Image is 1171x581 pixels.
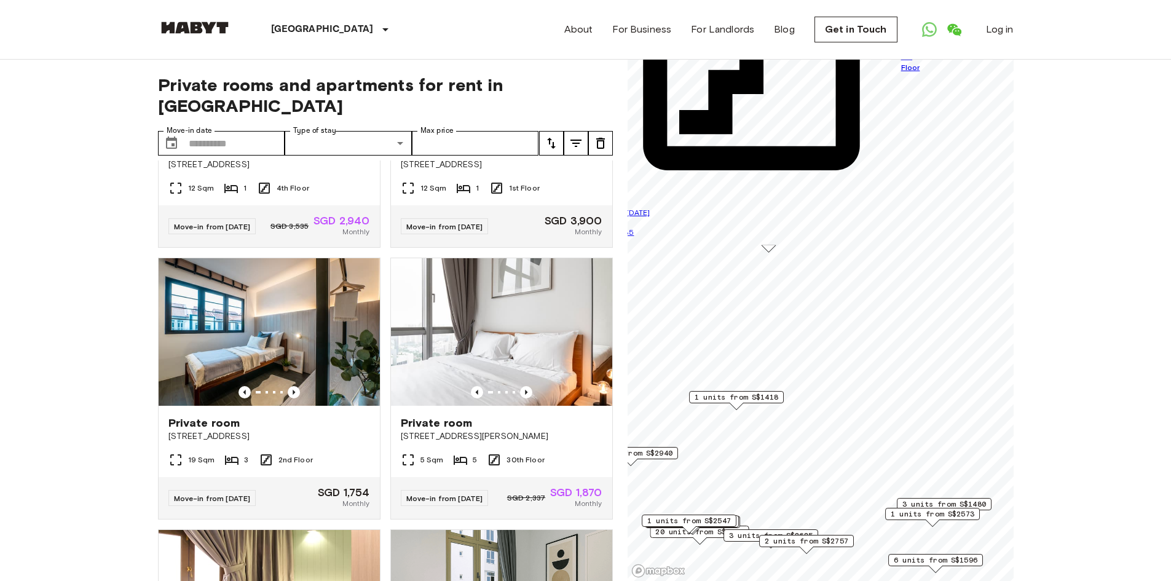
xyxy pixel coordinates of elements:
[159,258,380,406] img: Marketing picture of unit SG-01-027-006-02
[271,22,374,37] p: [GEOGRAPHIC_DATA]
[814,17,897,42] a: Get in Touch
[729,530,813,541] span: 3 units from S$2625
[188,183,215,194] span: 12 Sqm
[612,22,671,37] a: For Business
[159,131,184,156] button: Choose date
[288,386,300,398] button: Previous image
[589,448,672,459] span: 3 units from S$2940
[645,516,740,535] div: Map marker
[647,515,731,526] span: 1 units from S$2547
[695,392,778,403] span: 1 units from S$1418
[158,258,380,520] a: Marketing picture of unit SG-01-027-006-02Previous imagePrevious imagePrivate room[STREET_ADDRESS...
[158,74,613,116] span: Private rooms and apartments for rent in [GEOGRAPHIC_DATA]
[471,386,483,398] button: Previous image
[390,258,613,520] a: Marketing picture of unit SG-01-113-001-05Previous imagePrevious imagePrivate room[STREET_ADDRESS...
[243,183,246,194] span: 1
[473,454,477,465] span: 5
[401,430,602,443] span: [STREET_ADDRESS][PERSON_NAME]
[631,564,685,578] a: Mapbox logo
[239,386,251,398] button: Previous image
[167,125,212,136] label: Move-in date
[168,430,370,443] span: [STREET_ADDRESS]
[689,391,784,410] div: Map marker
[507,492,545,504] span: SGD 2,337
[342,226,369,237] span: Monthly
[391,258,612,406] img: Marketing picture of unit SG-01-113-001-05
[564,131,588,156] button: tune
[168,416,240,430] span: Private room
[550,487,602,498] span: SGD 1,870
[642,515,736,534] div: Map marker
[917,17,942,42] a: Open WhatsApp
[894,555,977,566] span: 6 units from S$1596
[765,536,848,547] span: 2 units from S$2757
[901,51,929,73] span: 5th Floor
[293,125,336,136] label: Type of stay
[313,215,369,226] span: SGD 2,940
[607,208,650,217] span: From [DATE]
[158,22,232,34] img: Habyt
[401,159,602,171] span: [STREET_ADDRESS]
[277,183,309,194] span: 4th Floor
[342,498,369,509] span: Monthly
[401,416,473,430] span: Private room
[650,526,749,545] div: Map marker
[891,508,974,520] span: 1 units from S$2573
[270,221,309,232] span: SGD 3,535
[588,131,613,156] button: tune
[575,498,602,509] span: Monthly
[509,183,540,194] span: 1st Floor
[174,222,251,231] span: Move-in from [DATE]
[507,454,545,465] span: 30th Floor
[583,447,678,466] div: Map marker
[902,499,986,510] span: 3 units from S$1480
[942,17,966,42] a: Open WeChat
[545,215,602,226] span: SGD 3,900
[174,494,251,503] span: Move-in from [DATE]
[168,159,370,171] span: [STREET_ADDRESS]
[278,454,313,465] span: 2nd Floor
[885,508,980,527] div: Map marker
[723,529,818,548] div: Map marker
[655,526,743,537] span: 20 units from S$1817
[986,22,1014,37] a: Log in
[888,554,983,573] div: Map marker
[188,454,215,465] span: 19 Sqm
[520,386,532,398] button: Previous image
[564,22,593,37] a: About
[476,183,479,194] span: 1
[539,131,564,156] button: tune
[420,454,444,465] span: 5 Sqm
[244,454,248,465] span: 3
[406,494,483,503] span: Move-in from [DATE]
[691,22,754,37] a: For Landlords
[318,487,369,498] span: SGD 1,754
[644,515,739,534] div: Map marker
[774,22,795,37] a: Blog
[897,498,992,517] div: Map marker
[607,226,929,239] p: S$1985
[575,226,602,237] span: Monthly
[759,535,854,554] div: Map marker
[420,125,454,136] label: Max price
[420,183,447,194] span: 12 Sqm
[406,222,483,231] span: Move-in from [DATE]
